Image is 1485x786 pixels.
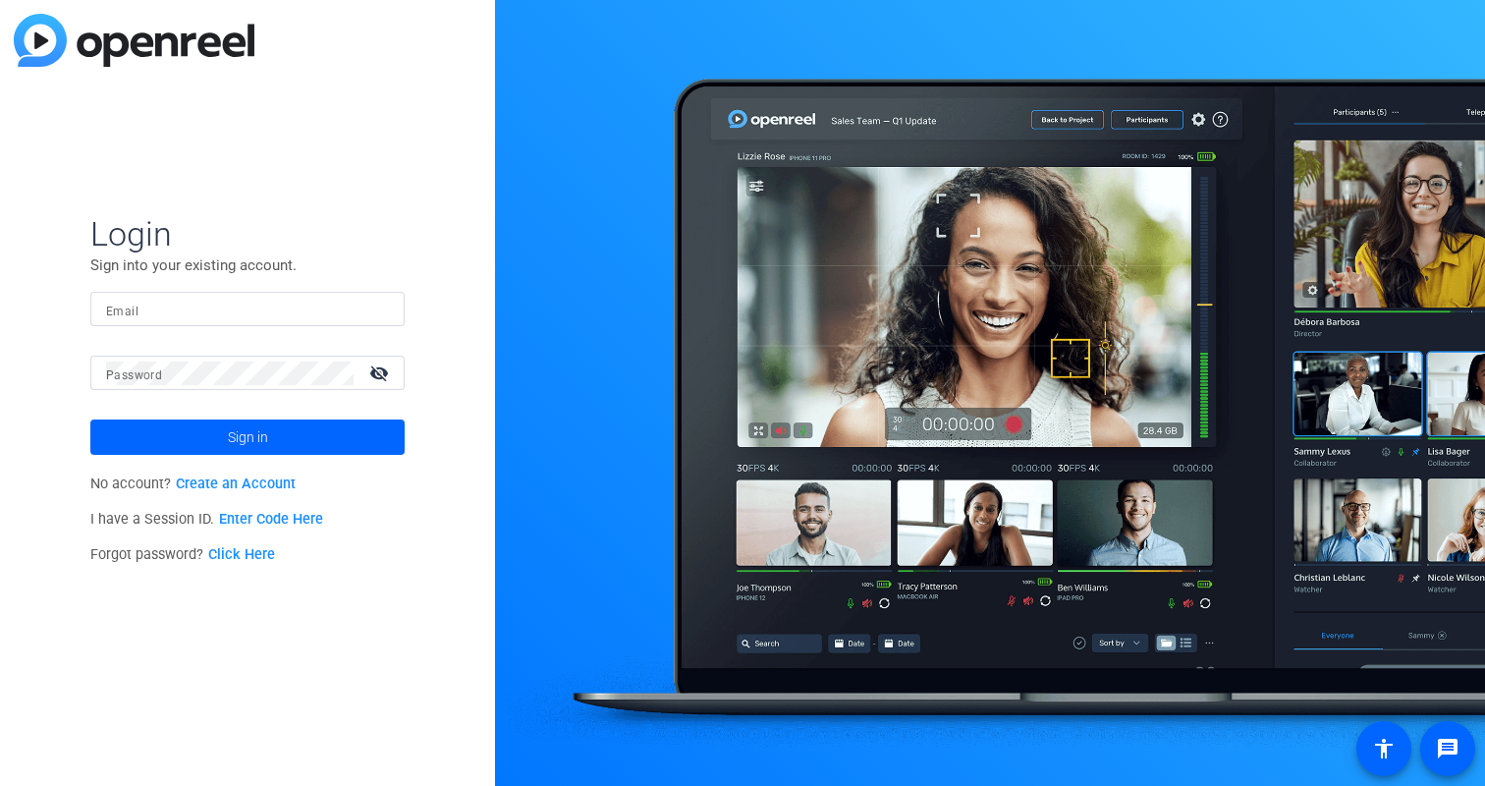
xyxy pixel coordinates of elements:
[208,546,275,563] a: Click Here
[14,14,254,67] img: blue-gradient.svg
[90,476,296,492] span: No account?
[90,511,323,528] span: I have a Session ID.
[90,546,275,563] span: Forgot password?
[90,420,405,455] button: Sign in
[176,476,296,492] a: Create an Account
[1436,737,1459,760] mat-icon: message
[219,511,323,528] a: Enter Code Here
[106,368,162,382] mat-label: Password
[106,298,389,321] input: Enter Email Address
[90,254,405,276] p: Sign into your existing account.
[90,213,405,254] span: Login
[106,305,138,318] mat-label: Email
[228,413,268,462] span: Sign in
[1372,737,1396,760] mat-icon: accessibility
[357,359,405,387] mat-icon: visibility_off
